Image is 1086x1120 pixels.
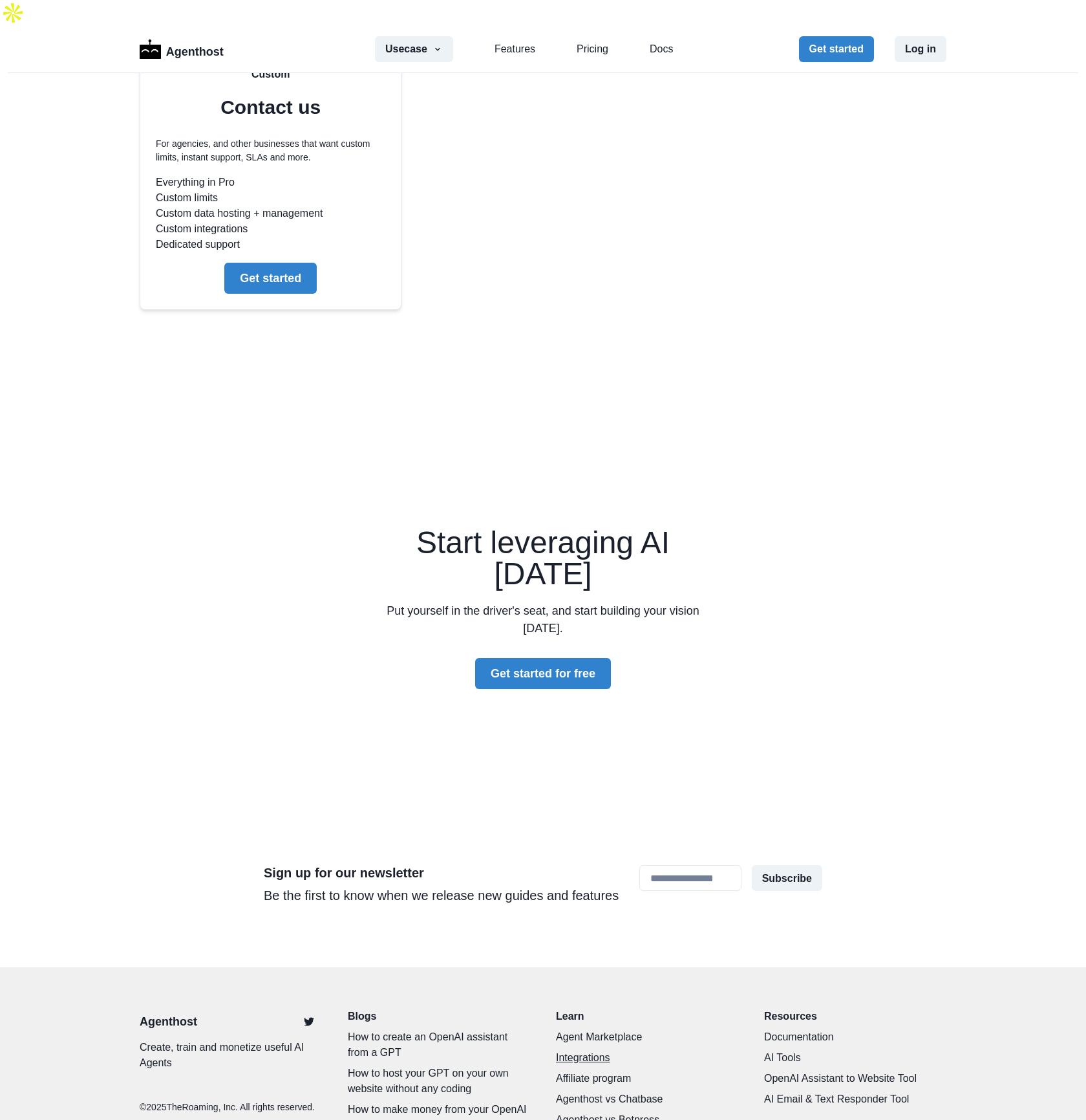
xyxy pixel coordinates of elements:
button: Subscribe [752,865,822,891]
p: Everything in Pro [156,175,385,190]
h2: Sign up for our newsletter [264,865,619,881]
p: Dedicated support [156,237,385,252]
img: tab_keywords_by_traffic_grey.svg [140,75,151,85]
a: Integrations [556,1050,738,1066]
p: Custom limits [156,190,385,206]
div: Domínio [69,76,99,85]
a: Agenthost [140,1013,197,1031]
a: Features [495,41,535,57]
a: How to host your GPT on your own website without any coding [348,1066,530,1097]
a: Affiliate program [556,1071,738,1086]
p: © 2025 TheRoaming, Inc. All rights reserved. [140,1101,322,1114]
p: Create, train and monetize useful AI Agents [140,1040,322,1071]
img: website_grey.svg [21,34,31,44]
img: tab_domain_overview_orange.svg [54,75,65,85]
a: Twitter [296,1009,322,1035]
p: Custom data hosting + management [156,206,385,221]
button: Log in [895,36,946,62]
button: Usecase [375,36,453,62]
a: Pricing [577,41,608,57]
p: Custom integrations [156,221,385,237]
div: [PERSON_NAME]: [URL] [34,34,134,44]
a: AI Tools [764,1050,946,1066]
button: Get started [224,263,317,294]
a: Docs [650,41,673,57]
button: Get started for free [475,658,611,689]
a: Agenthost vs Chatbase [556,1092,738,1107]
a: Blogs [348,1009,530,1024]
a: LogoAgenthost [140,38,224,61]
p: Put yourself in the driver's seat, and start building your vision [DATE]. [381,602,705,637]
p: Agenthost [166,38,224,61]
a: AI Email & Text Responder Tool [764,1092,946,1107]
img: Logo [140,39,161,59]
img: logo_orange.svg [21,21,31,31]
button: Get started [799,36,874,62]
div: v 4.0.25 [36,21,63,31]
p: Contact us [220,93,321,122]
a: Documentation [764,1029,946,1045]
div: Palavras-chave [154,76,204,85]
a: How to create an OpenAI assistant from a GPT [348,1029,530,1060]
p: For agencies, and other businesses that want custom limits, instant support, SLAs and more. [156,137,385,164]
a: OpenAI Assistant to Website Tool [764,1071,946,1086]
p: Resources [764,1009,946,1024]
p: Custom [251,67,290,82]
p: Learn [556,1009,738,1024]
a: Agent Marketplace [556,1029,738,1045]
p: Be the first to know when we release new guides and features [264,886,619,905]
h2: Start leveraging AI [DATE] [381,527,705,589]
